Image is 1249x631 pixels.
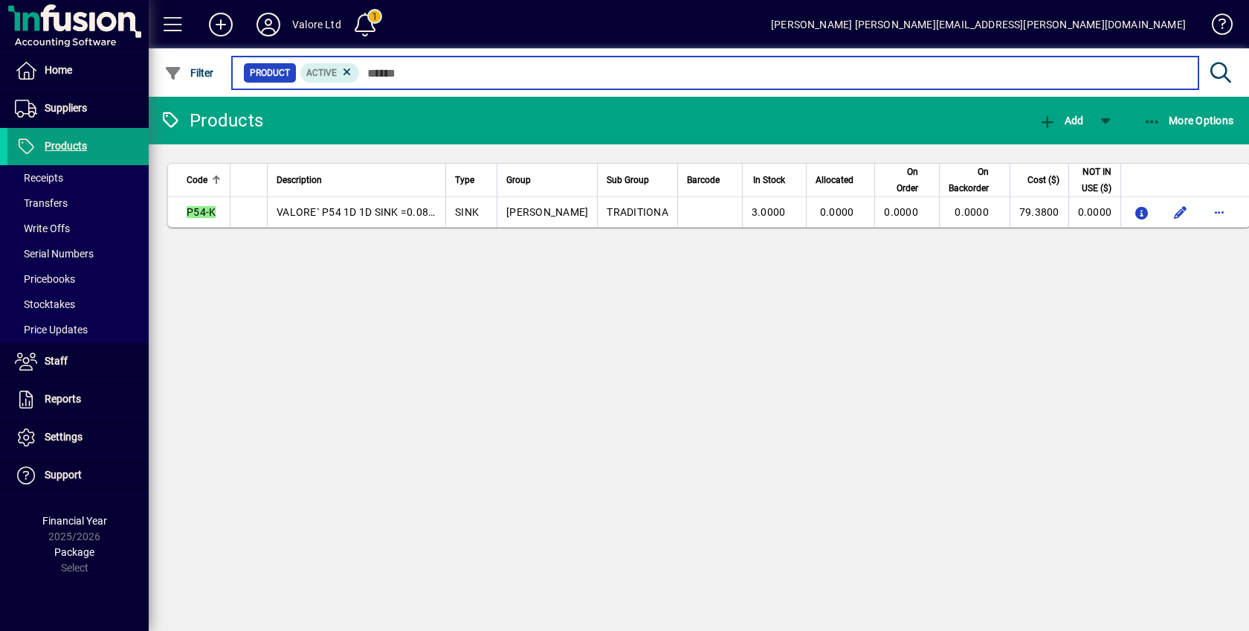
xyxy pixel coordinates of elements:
span: Group [506,172,531,188]
mat-chip: Activation Status: Active [300,63,360,83]
span: VALORE` P54 1D 1D SINK =0.089m3 [277,206,450,218]
div: On Backorder [949,164,1002,196]
span: Allocated [816,172,853,188]
span: Support [45,469,82,481]
a: Settings [7,419,149,456]
button: Filter [161,60,218,86]
a: Write Offs [7,216,149,241]
button: Add [197,11,245,38]
span: In Stock [753,172,785,188]
a: Serial Numbers [7,241,149,266]
a: Knowledge Base [1201,3,1230,51]
div: Products [160,109,263,132]
span: 0.0000 [884,206,918,218]
span: Staff [45,355,68,367]
a: Support [7,457,149,494]
span: Transfers [15,197,68,209]
span: Price Updates [15,324,88,336]
a: Reports [7,381,149,418]
span: Add [1039,115,1083,126]
td: 79.3800 [1010,197,1068,227]
button: Add [1035,107,1087,134]
span: Code [187,172,207,188]
span: [PERSON_NAME] [506,206,588,218]
span: Receipts [15,172,63,184]
span: Package [54,546,94,558]
button: More Options [1140,107,1238,134]
span: On Order [884,164,918,196]
a: Pricebooks [7,266,149,292]
span: Products [45,140,87,152]
a: Suppliers [7,90,149,127]
span: Suppliers [45,102,87,114]
div: In Stock [752,172,799,188]
a: Price Updates [7,317,149,342]
span: Description [277,172,322,188]
button: Profile [245,11,292,38]
span: 0.0000 [955,206,989,218]
td: 0.0000 [1068,197,1121,227]
span: TRADITIONA [607,206,668,218]
span: Pricebooks [15,273,75,285]
span: On Backorder [949,164,989,196]
div: Description [277,172,436,188]
button: Edit [1169,200,1192,224]
span: Cost ($) [1027,172,1059,188]
div: Valore Ltd [292,13,341,36]
a: Home [7,52,149,89]
span: Stocktakes [15,298,75,310]
span: NOT IN USE ($) [1078,164,1112,196]
a: Receipts [7,165,149,190]
div: Allocated [816,172,867,188]
span: More Options [1143,115,1234,126]
span: Write Offs [15,222,70,234]
a: Staff [7,343,149,380]
span: Reports [45,393,81,405]
span: Barcode [687,172,720,188]
span: Settings [45,431,83,443]
div: [PERSON_NAME] [PERSON_NAME][EMAIL_ADDRESS][PERSON_NAME][DOMAIN_NAME] [771,13,1186,36]
span: Financial Year [42,515,107,527]
span: Home [45,64,72,76]
span: Serial Numbers [15,248,94,260]
div: Type [455,172,488,188]
button: More options [1207,200,1231,224]
a: Stocktakes [7,292,149,317]
span: 0.0000 [820,206,854,218]
div: Code [187,172,221,188]
a: Transfers [7,190,149,216]
span: SINK [455,206,479,218]
div: On Order [884,164,932,196]
span: Filter [164,67,214,79]
span: Type [455,172,474,188]
span: Sub Group [607,172,649,188]
span: 3.0000 [752,206,786,218]
div: Barcode [687,172,733,188]
span: Product [250,65,290,80]
em: P54-K [187,206,216,218]
div: Group [506,172,588,188]
div: Sub Group [607,172,668,188]
span: Active [306,68,337,78]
